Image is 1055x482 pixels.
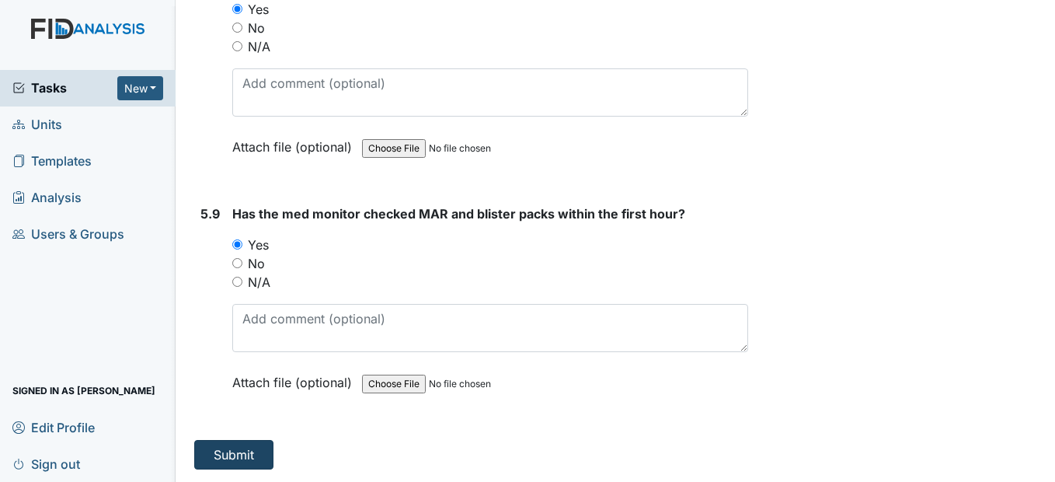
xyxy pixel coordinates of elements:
[12,379,155,403] span: Signed in as [PERSON_NAME]
[232,41,242,51] input: N/A
[194,440,273,470] button: Submit
[117,76,164,100] button: New
[232,277,242,287] input: N/A
[200,204,220,223] label: 5.9
[232,206,685,222] span: Has the med monitor checked MAR and blister packs within the first hour?
[12,452,80,476] span: Sign out
[232,23,242,33] input: No
[232,4,242,14] input: Yes
[232,129,358,156] label: Attach file (optional)
[12,415,95,439] span: Edit Profile
[248,254,265,273] label: No
[12,149,92,173] span: Templates
[232,258,242,268] input: No
[248,37,270,56] label: N/A
[248,273,270,292] label: N/A
[12,113,62,137] span: Units
[232,365,358,392] label: Attach file (optional)
[248,19,265,37] label: No
[232,239,242,250] input: Yes
[12,222,124,246] span: Users & Groups
[12,186,82,210] span: Analysis
[248,236,269,254] label: Yes
[12,79,117,97] a: Tasks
